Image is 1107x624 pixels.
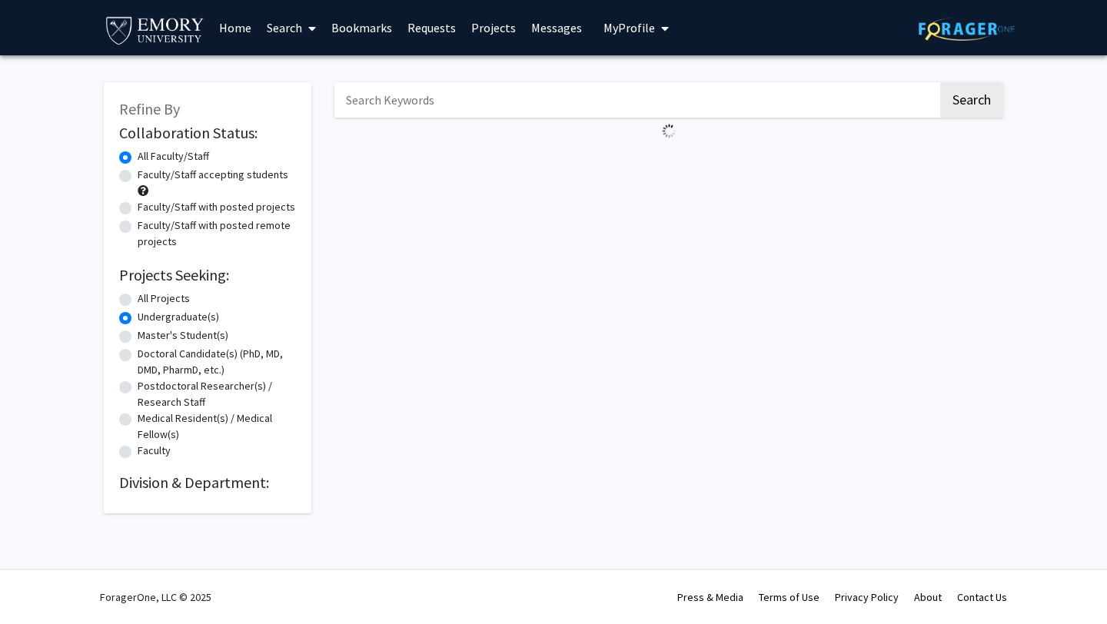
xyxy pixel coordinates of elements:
[334,82,938,118] input: Search Keywords
[119,473,296,492] h2: Division & Department:
[656,118,683,144] img: Loading
[138,410,296,443] label: Medical Resident(s) / Medical Fellow(s)
[138,148,209,164] label: All Faculty/Staff
[524,1,590,55] a: Messages
[119,99,180,118] span: Refine By
[119,124,296,142] h2: Collaboration Status:
[759,590,819,604] a: Terms of Use
[138,327,228,344] label: Master's Student(s)
[259,1,324,55] a: Search
[138,199,295,215] label: Faculty/Staff with posted projects
[940,82,1003,118] button: Search
[138,346,296,378] label: Doctoral Candidate(s) (PhD, MD, DMD, PharmD, etc.)
[138,309,219,325] label: Undergraduate(s)
[138,217,296,250] label: Faculty/Staff with posted remote projects
[138,290,190,307] label: All Projects
[100,570,211,624] div: ForagerOne, LLC © 2025
[677,590,743,604] a: Press & Media
[914,590,942,604] a: About
[603,20,655,35] span: My Profile
[119,266,296,284] h2: Projects Seeking:
[138,378,296,410] label: Postdoctoral Researcher(s) / Research Staff
[104,12,206,47] img: Emory University Logo
[400,1,464,55] a: Requests
[957,590,1007,604] a: Contact Us
[334,144,1003,180] nav: Page navigation
[919,17,1015,41] img: ForagerOne Logo
[138,167,288,183] label: Faculty/Staff accepting students
[835,590,899,604] a: Privacy Policy
[211,1,259,55] a: Home
[324,1,400,55] a: Bookmarks
[138,443,171,459] label: Faculty
[464,1,524,55] a: Projects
